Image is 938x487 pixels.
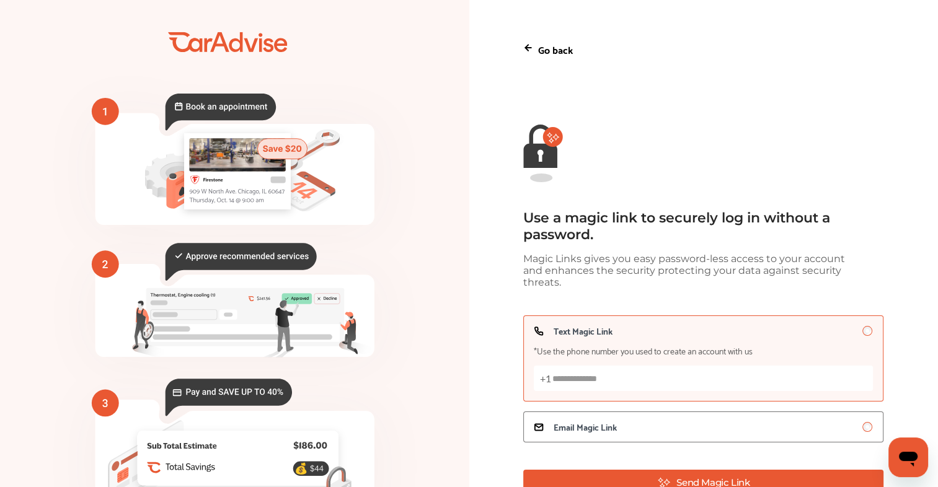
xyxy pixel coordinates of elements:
input: Text Magic Link*Use the phone number you used to create an account with us+1 [862,326,872,336]
div: Use a magic link to securely log in without a password. [523,209,865,243]
iframe: Button to launch messaging window [888,437,928,477]
span: Email Magic Link [554,422,617,432]
img: icon_email.a11c3263.svg [534,422,544,432]
span: *Use the phone number you used to create an account with us [534,346,753,356]
span: Text Magic Link [554,326,613,336]
p: Go back [538,41,573,58]
img: icon_phone.e7b63c2d.svg [534,326,544,336]
img: magic-link-lock-error.9d88b03f.svg [523,125,563,182]
text: 💰 [294,462,308,475]
div: Magic Links gives you easy password-less access to your account and enhances the security protect... [523,253,865,288]
input: Text Magic Link*Use the phone number you used to create an account with us+1 [534,366,873,391]
input: Email Magic Link [862,422,872,432]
